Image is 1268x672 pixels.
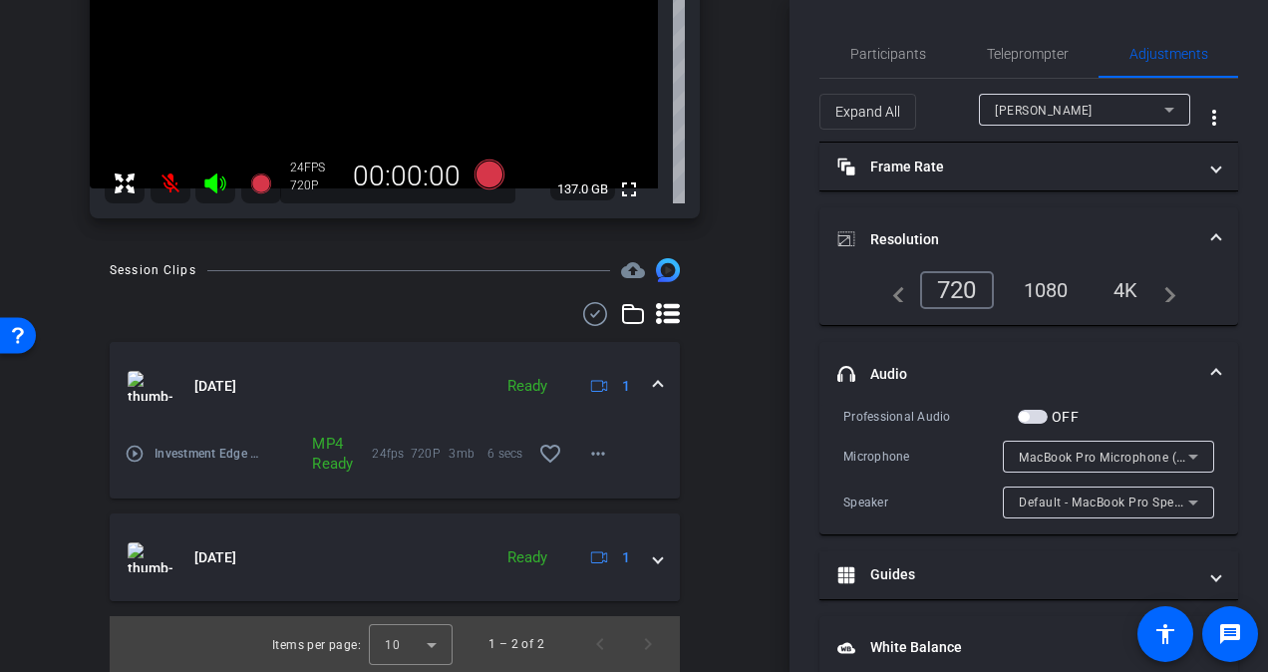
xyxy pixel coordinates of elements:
span: [DATE] [194,547,236,568]
span: 6 secs [487,444,526,464]
mat-expansion-panel-header: Guides [819,551,1238,599]
span: 720P [411,444,450,464]
span: Participants [850,47,926,61]
span: Teleprompter [987,47,1069,61]
div: Ready [497,375,557,398]
mat-icon: message [1218,622,1242,646]
label: OFF [1048,407,1079,427]
button: Next page [624,620,672,668]
img: thumb-nail [128,371,172,401]
mat-expansion-panel-header: thumb-nail[DATE]Ready1 [110,342,680,430]
mat-expansion-panel-header: Resolution [819,207,1238,271]
div: Ready [497,546,557,569]
span: Default - MacBook Pro Speakers (Built-in) [1019,494,1259,509]
img: Session clips [656,258,680,282]
div: Items per page: [272,635,361,655]
div: Session Clips [110,260,196,280]
span: [PERSON_NAME] [995,104,1093,118]
div: Speaker [843,493,1003,512]
div: Audio [819,406,1238,534]
span: FPS [304,161,325,174]
mat-icon: more_vert [1202,106,1226,130]
div: Professional Audio [843,407,1018,427]
div: MP4 Ready [302,434,334,474]
span: 1 [622,376,630,397]
span: Adjustments [1129,47,1208,61]
button: Previous page [576,620,624,668]
div: 24 [290,160,340,175]
mat-panel-title: Resolution [837,229,1196,250]
span: 3mb [449,444,487,464]
mat-icon: fullscreen [617,177,641,201]
mat-icon: navigate_before [881,278,905,302]
mat-icon: favorite_border [538,442,562,466]
mat-expansion-panel-header: Audio [819,342,1238,406]
span: Destinations for your clips [621,258,645,282]
div: Resolution [819,271,1238,325]
span: 137.0 GB [550,177,615,201]
div: 1080 [1009,273,1084,307]
div: 00:00:00 [340,160,474,193]
img: thumb-nail [128,542,172,572]
div: 4K [1099,273,1153,307]
span: [DATE] [194,376,236,397]
button: More Options for Adjustments Panel [1190,94,1238,142]
mat-icon: accessibility [1153,622,1177,646]
button: Expand All [819,94,916,130]
div: 720 [920,271,994,309]
span: 24fps [372,444,411,464]
mat-panel-title: Audio [837,364,1196,385]
div: thumb-nail[DATE]Ready1 [110,430,680,499]
mat-panel-title: Frame Rate [837,157,1196,177]
span: MacBook Pro Microphone (Built-in) [1019,449,1222,465]
mat-panel-title: White Balance [837,637,1196,658]
mat-expansion-panel-header: thumb-nail[DATE]Ready1 [110,513,680,601]
span: Investment Edge RP-25015-[PERSON_NAME]-TAKE 2-2025-10-13-11-45-50-870-0 [155,444,265,464]
div: 720P [290,177,340,193]
span: Expand All [835,93,900,131]
mat-panel-title: Guides [837,564,1196,585]
div: 1 – 2 of 2 [488,634,544,654]
mat-icon: more_horiz [586,442,610,466]
mat-icon: play_circle_outline [125,444,145,464]
span: 1 [622,547,630,568]
mat-icon: cloud_upload [621,258,645,282]
mat-expansion-panel-header: Frame Rate [819,143,1238,190]
div: Microphone [843,447,1003,467]
mat-icon: navigate_next [1152,278,1176,302]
